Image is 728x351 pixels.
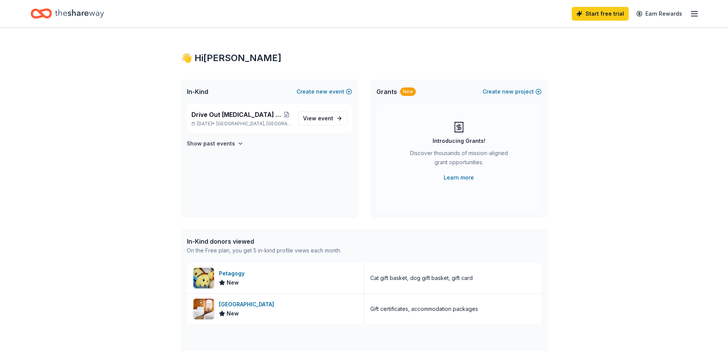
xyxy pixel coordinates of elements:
a: Learn more [444,173,474,182]
img: Image for Oglebay Park Resort [193,299,214,319]
div: In-Kind donors viewed [187,237,341,246]
img: Image for Petagogy [193,268,214,288]
div: Petagogy [219,269,248,278]
button: Createnewevent [297,87,352,96]
div: Gift certificates, accommodation packages [370,304,478,314]
a: Earn Rewards [632,7,687,21]
span: Drive Out [MEDICAL_DATA] Golf Tournament [191,110,282,119]
span: New [227,278,239,287]
span: new [502,87,514,96]
span: In-Kind [187,87,208,96]
div: Cat gift basket, dog gift basket, gift card [370,273,473,283]
a: View event [298,112,347,125]
span: [GEOGRAPHIC_DATA], [GEOGRAPHIC_DATA] [216,121,292,127]
div: On the Free plan, you get 5 in-kind profile views each month. [187,246,341,255]
div: [GEOGRAPHIC_DATA] [219,300,277,309]
span: new [316,87,328,96]
div: New [400,87,416,96]
h4: Show past events [187,139,235,148]
a: Start free trial [572,7,629,21]
span: View [303,114,333,123]
div: 👋 Hi [PERSON_NAME] [181,52,548,64]
span: event [318,115,333,121]
div: Introducing Grants! [433,136,485,146]
button: Createnewproject [483,87,542,96]
span: Grants [376,87,397,96]
button: Show past events [187,139,243,148]
div: Discover thousands of mission-aligned grant opportunities. [407,149,511,170]
span: New [227,309,239,318]
p: [DATE] • [191,121,292,127]
a: Home [31,5,104,23]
